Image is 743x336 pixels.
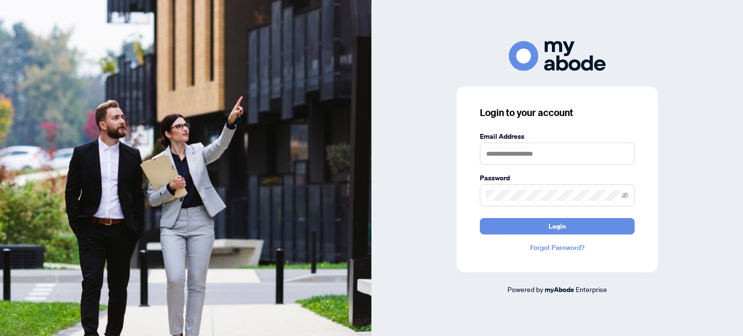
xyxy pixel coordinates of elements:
[480,218,635,234] button: Login
[545,284,574,295] a: myAbode
[480,173,635,183] label: Password
[576,285,607,293] span: Enterprise
[622,192,628,199] span: eye-invisible
[480,106,635,119] h3: Login to your account
[509,41,606,71] img: ma-logo
[480,131,635,142] label: Email Address
[480,242,635,253] a: Forgot Password?
[549,219,566,234] span: Login
[507,285,543,293] span: Powered by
